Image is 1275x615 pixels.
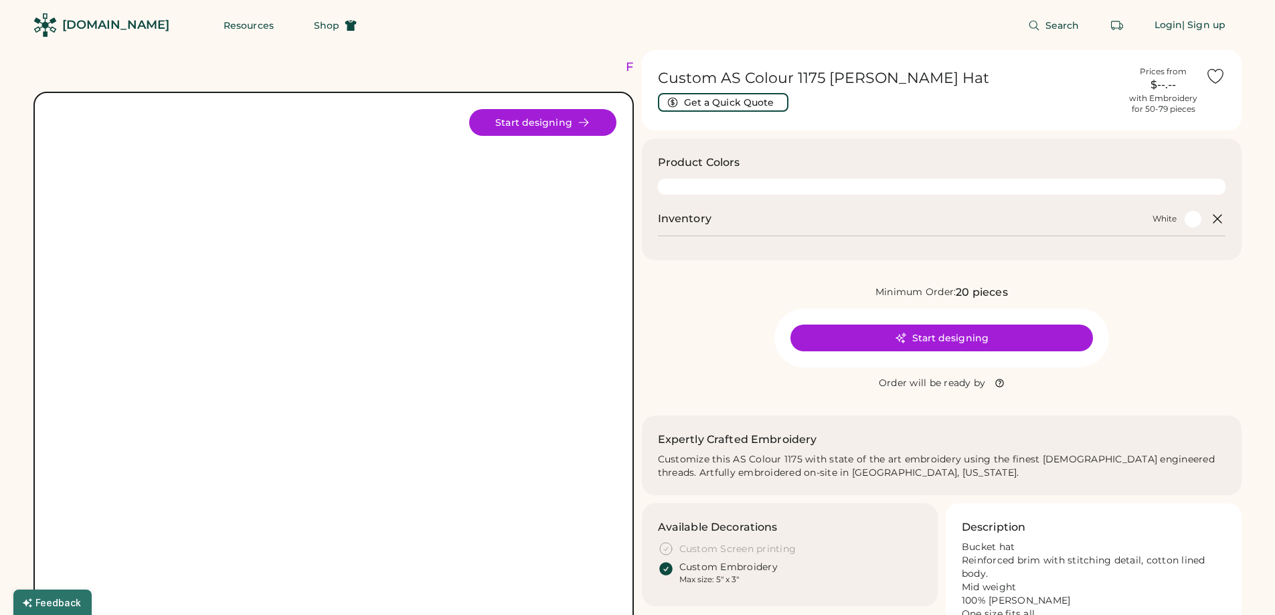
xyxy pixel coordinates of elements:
[658,69,1122,88] h1: Custom AS Colour 1175 [PERSON_NAME] Hat
[1012,12,1096,39] button: Search
[1182,19,1225,32] div: | Sign up
[1140,66,1187,77] div: Prices from
[679,543,796,556] div: Custom Screen printing
[1153,213,1177,224] div: White
[962,519,1026,535] h3: Description
[1129,93,1197,114] div: with Embroidery for 50-79 pieces
[790,325,1093,351] button: Start designing
[875,286,956,299] div: Minimum Order:
[314,21,339,30] span: Shop
[1155,19,1183,32] div: Login
[33,13,57,37] img: Rendered Logo - Screens
[679,561,778,574] div: Custom Embroidery
[956,284,1007,300] div: 20 pieces
[207,12,290,39] button: Resources
[298,12,373,39] button: Shop
[879,377,986,390] div: Order will be ready by
[469,109,616,136] button: Start designing
[658,432,817,448] h2: Expertly Crafted Embroidery
[658,93,788,112] button: Get a Quick Quote
[62,17,169,33] div: [DOMAIN_NAME]
[1104,12,1130,39] button: Retrieve an order
[658,519,778,535] h3: Available Decorations
[679,574,739,585] div: Max size: 5" x 3"
[1045,21,1080,30] span: Search
[658,155,740,171] h3: Product Colors
[658,453,1226,480] div: Customize this AS Colour 1175 with state of the art embroidery using the finest [DEMOGRAPHIC_DATA...
[658,211,711,227] h2: Inventory
[626,58,741,76] div: FREE SHIPPING
[1129,77,1197,93] div: $--.--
